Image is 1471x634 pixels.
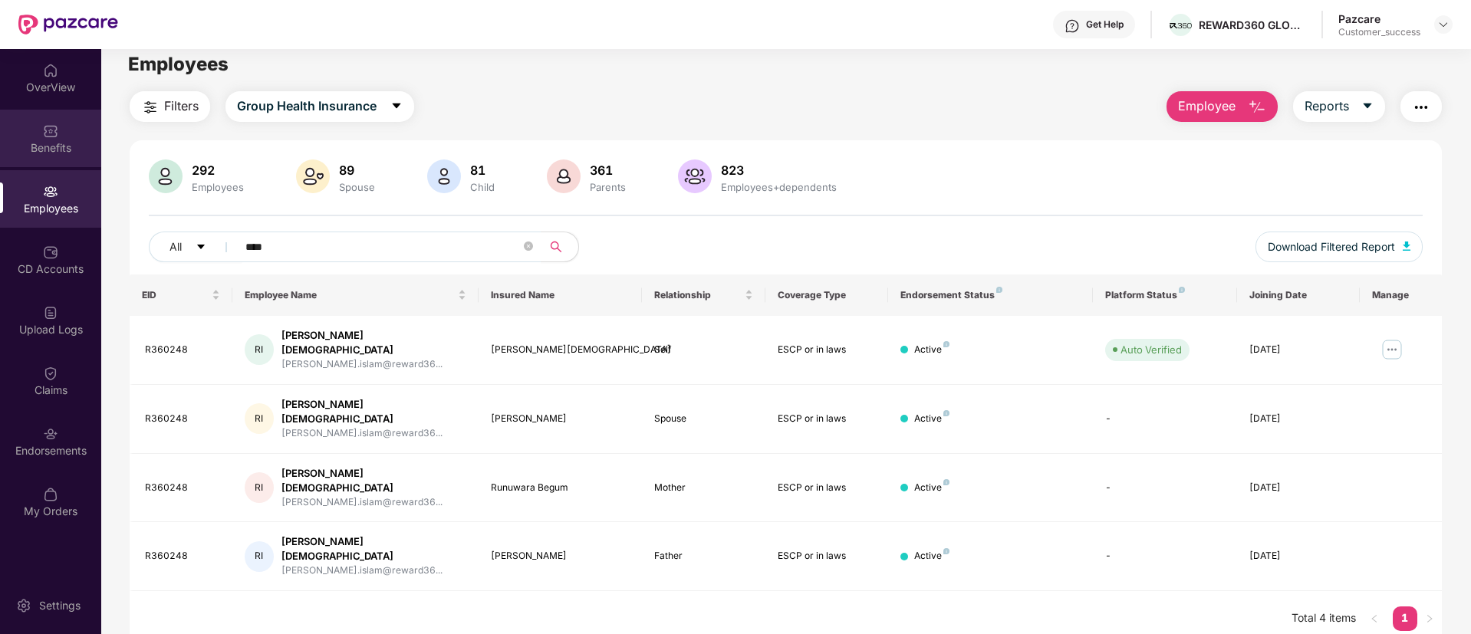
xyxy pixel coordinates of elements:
[547,159,581,193] img: svg+xml;base64,PHN2ZyB4bWxucz0iaHR0cDovL3d3dy53My5vcmcvMjAwMC9zdmciIHhtbG5zOnhsaW5rPSJodHRwOi8vd3...
[1393,606,1417,629] a: 1
[587,163,629,178] div: 361
[1361,100,1374,113] span: caret-down
[145,343,220,357] div: R360248
[189,181,247,193] div: Employees
[1248,98,1266,117] img: svg+xml;base64,PHN2ZyB4bWxucz0iaHR0cDovL3d3dy53My5vcmcvMjAwMC9zdmciIHhtbG5zOnhsaW5rPSJodHRwOi8vd3...
[281,466,466,495] div: [PERSON_NAME][DEMOGRAPHIC_DATA]
[281,495,466,510] div: [PERSON_NAME].islam@reward36...
[642,274,765,316] th: Relationship
[654,289,741,301] span: Relationship
[524,241,533,251] span: close-circle
[141,98,160,117] img: svg+xml;base64,PHN2ZyB4bWxucz0iaHR0cDovL3d3dy53My5vcmcvMjAwMC9zdmciIHdpZHRoPSIyNCIgaGVpZ2h0PSIyNC...
[43,366,58,381] img: svg+xml;base64,PHN2ZyBpZD0iQ2xhaW0iIHhtbG5zPSJodHRwOi8vd3d3LnczLm9yZy8yMDAwL3N2ZyIgd2lkdGg9IjIwIi...
[149,159,183,193] img: svg+xml;base64,PHN2ZyB4bWxucz0iaHR0cDovL3d3dy53My5vcmcvMjAwMC9zdmciIHhtbG5zOnhsaW5rPSJodHRwOi8vd3...
[1093,454,1236,523] td: -
[145,549,220,563] div: R360248
[654,412,752,426] div: Spouse
[390,100,403,113] span: caret-down
[43,184,58,199] img: svg+xml;base64,PHN2ZyBpZD0iRW1wbG95ZWVzIiB4bWxucz0iaHR0cDovL3d3dy53My5vcmcvMjAwMC9zdmciIHdpZHRoPS...
[587,181,629,193] div: Parents
[1249,343,1348,357] div: [DATE]
[1417,606,1442,631] li: Next Page
[479,274,643,316] th: Insured Name
[16,598,31,613] img: svg+xml;base64,PHN2ZyBpZD0iU2V0dGluZy0yMHgyMCIgeG1sbnM9Imh0dHA6Ly93d3cudzMub3JnLzIwMDAvc3ZnIiB3aW...
[778,343,876,357] div: ESCP or in laws
[245,472,274,503] div: RI
[943,479,949,485] img: svg+xml;base64,PHN2ZyB4bWxucz0iaHR0cDovL3d3dy53My5vcmcvMjAwMC9zdmciIHdpZHRoPSI4IiBoZWlnaHQ9IjgiIH...
[718,163,840,178] div: 823
[164,97,199,116] span: Filters
[541,241,571,253] span: search
[145,481,220,495] div: R360248
[765,274,888,316] th: Coverage Type
[1093,385,1236,454] td: -
[1170,23,1192,29] img: R360%20LOGO.png
[1237,274,1360,316] th: Joining Date
[281,426,466,441] div: [PERSON_NAME].islam@reward36...
[778,549,876,563] div: ESCP or in laws
[225,91,414,122] button: Group Health Insurancecaret-down
[145,412,220,426] div: R360248
[491,481,630,495] div: Runuwara Begum
[1362,606,1387,631] li: Previous Page
[1249,412,1348,426] div: [DATE]
[491,343,630,357] div: [PERSON_NAME][DEMOGRAPHIC_DATA]
[43,426,58,442] img: svg+xml;base64,PHN2ZyBpZD0iRW5kb3JzZW1lbnRzIiB4bWxucz0iaHR0cDovL3d3dy53My5vcmcvMjAwMC9zdmciIHdpZH...
[467,181,498,193] div: Child
[281,563,466,578] div: [PERSON_NAME].islam@reward36...
[524,240,533,255] span: close-circle
[43,123,58,139] img: svg+xml;base64,PHN2ZyBpZD0iQmVuZWZpdHMiIHhtbG5zPSJodHRwOi8vd3d3LnczLm9yZy8yMDAwL3N2ZyIgd2lkdGg9Ij...
[232,274,479,316] th: Employee Name
[336,181,378,193] div: Spouse
[1305,97,1349,116] span: Reports
[1293,91,1385,122] button: Reportscaret-down
[149,232,242,262] button: Allcaret-down
[1412,98,1430,117] img: svg+xml;base64,PHN2ZyB4bWxucz0iaHR0cDovL3d3dy53My5vcmcvMjAwMC9zdmciIHdpZHRoPSIyNCIgaGVpZ2h0PSIyNC...
[142,289,209,301] span: EID
[245,541,274,572] div: RI
[718,181,840,193] div: Employees+dependents
[1380,337,1404,362] img: manageButton
[943,341,949,347] img: svg+xml;base64,PHN2ZyB4bWxucz0iaHR0cDovL3d3dy53My5vcmcvMjAwMC9zdmciIHdpZHRoPSI4IiBoZWlnaHQ9IjgiIH...
[1121,342,1182,357] div: Auto Verified
[778,481,876,495] div: ESCP or in laws
[35,598,85,613] div: Settings
[245,403,274,434] div: RI
[900,289,1081,301] div: Endorsement Status
[943,548,949,554] img: svg+xml;base64,PHN2ZyB4bWxucz0iaHR0cDovL3d3dy53My5vcmcvMjAwMC9zdmciIHdpZHRoPSI4IiBoZWlnaHQ9IjgiIH...
[678,159,712,193] img: svg+xml;base64,PHN2ZyB4bWxucz0iaHR0cDovL3d3dy53My5vcmcvMjAwMC9zdmciIHhtbG5zOnhsaW5rPSJodHRwOi8vd3...
[1292,606,1356,631] li: Total 4 items
[1370,614,1379,623] span: left
[914,343,949,357] div: Active
[1086,18,1124,31] div: Get Help
[1338,11,1420,26] div: Pazcare
[1268,238,1395,255] span: Download Filtered Report
[1249,481,1348,495] div: [DATE]
[654,481,752,495] div: Mother
[1105,289,1224,301] div: Platform Status
[130,91,210,122] button: Filters
[128,53,229,75] span: Employees
[1199,18,1306,32] div: REWARD360 GLOBAL SERVICES PRIVATE LIMITED
[1360,274,1442,316] th: Manage
[245,334,274,365] div: RI
[1179,287,1185,293] img: svg+xml;base64,PHN2ZyB4bWxucz0iaHR0cDovL3d3dy53My5vcmcvMjAwMC9zdmciIHdpZHRoPSI4IiBoZWlnaHQ9IjgiIH...
[281,328,466,357] div: [PERSON_NAME][DEMOGRAPHIC_DATA]
[1425,614,1434,623] span: right
[43,487,58,502] img: svg+xml;base64,PHN2ZyBpZD0iTXlfT3JkZXJzIiBkYXRhLW5hbWU9Ik15IE9yZGVycyIgeG1sbnM9Imh0dHA6Ly93d3cudz...
[281,357,466,372] div: [PERSON_NAME].islam@reward36...
[1065,18,1080,34] img: svg+xml;base64,PHN2ZyBpZD0iSGVscC0zMngzMiIgeG1sbnM9Imh0dHA6Ly93d3cudzMub3JnLzIwMDAvc3ZnIiB3aWR0aD...
[245,289,455,301] span: Employee Name
[1255,232,1423,262] button: Download Filtered Report
[1167,91,1278,122] button: Employee
[1437,18,1450,31] img: svg+xml;base64,PHN2ZyBpZD0iRHJvcGRvd24tMzJ4MzIiIHhtbG5zPSJodHRwOi8vd3d3LnczLm9yZy8yMDAwL3N2ZyIgd2...
[996,287,1002,293] img: svg+xml;base64,PHN2ZyB4bWxucz0iaHR0cDovL3d3dy53My5vcmcvMjAwMC9zdmciIHdpZHRoPSI4IiBoZWlnaHQ9IjgiIH...
[427,159,461,193] img: svg+xml;base64,PHN2ZyB4bWxucz0iaHR0cDovL3d3dy53My5vcmcvMjAwMC9zdmciIHhtbG5zOnhsaW5rPSJodHRwOi8vd3...
[467,163,498,178] div: 81
[196,241,206,254] span: caret-down
[914,481,949,495] div: Active
[1393,606,1417,631] li: 1
[43,305,58,320] img: svg+xml;base64,PHN2ZyBpZD0iVXBsb2FkX0xvZ3MiIGRhdGEtbmFtZT0iVXBsb2FkIExvZ3MiIHhtbG5zPSJodHRwOi8vd3...
[541,232,579,262] button: search
[654,343,752,357] div: Self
